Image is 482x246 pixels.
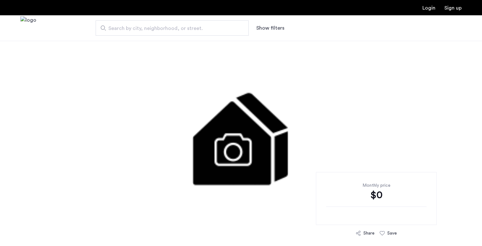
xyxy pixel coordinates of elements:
span: Search by city, neighborhood, or street. [108,25,231,32]
div: Save [387,230,397,236]
a: Cazamio Logo [20,16,36,40]
a: Registration [444,5,462,11]
img: logo [20,16,36,40]
input: Apartment Search [96,20,249,36]
div: Monthly price [326,182,427,189]
div: $0 [326,189,427,201]
img: 2.gif [87,41,395,232]
div: Share [363,230,375,236]
a: Login [422,5,435,11]
button: Show or hide filters [256,24,284,32]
